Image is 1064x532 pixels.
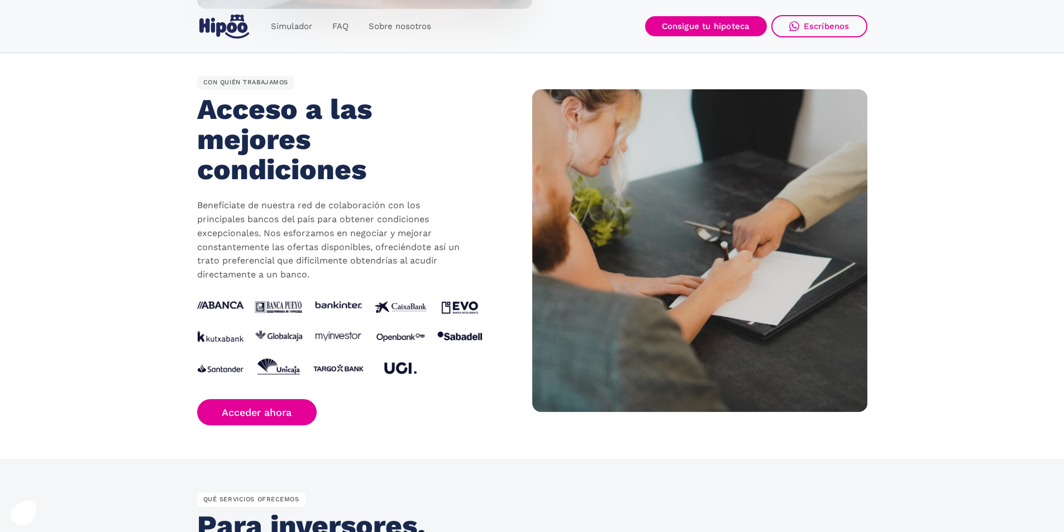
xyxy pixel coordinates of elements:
div: Escríbenos [804,21,850,31]
a: home [197,10,252,43]
h2: Acceso a las mejores condiciones [197,94,455,184]
p: Benefíciate de nuestra red de colaboración con los principales bancos del país para obtener condi... [197,199,465,282]
div: QUÉ SERVICIOS OFRECEMOS [197,492,306,507]
a: Sobre nosotros [359,16,441,37]
a: Simulador [261,16,322,37]
div: CON QUIÉN TRABAJAMOS [197,76,295,90]
a: FAQ [322,16,359,37]
a: Acceder ahora [197,399,317,425]
a: Escríbenos [771,15,867,37]
a: Consigue tu hipoteca [645,16,767,36]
